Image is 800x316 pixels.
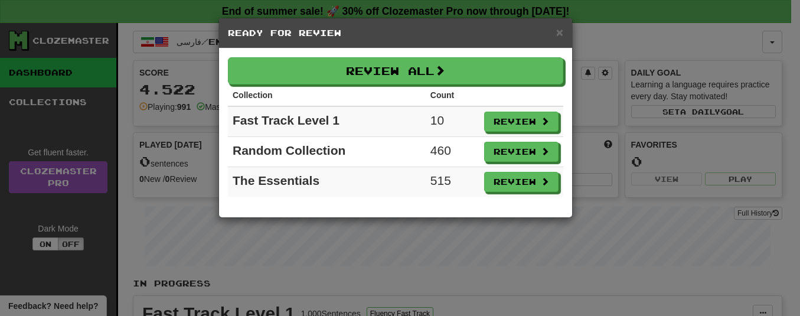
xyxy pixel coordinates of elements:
th: Collection [228,84,426,106]
td: 515 [426,167,479,197]
td: 10 [426,106,479,137]
button: Review All [228,57,563,84]
td: 460 [426,137,479,167]
th: Count [426,84,479,106]
button: Review [484,172,559,192]
td: Fast Track Level 1 [228,106,426,137]
td: Random Collection [228,137,426,167]
span: × [556,25,563,39]
button: Review [484,142,559,162]
td: The Essentials [228,167,426,197]
button: Close [556,26,563,38]
h5: Ready for Review [228,27,563,39]
button: Review [484,112,559,132]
